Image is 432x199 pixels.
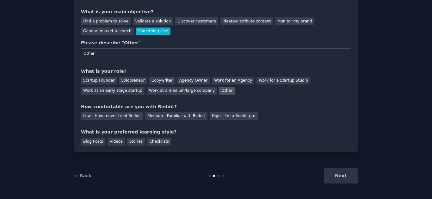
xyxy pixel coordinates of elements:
div: Discover customers [175,17,218,25]
input: Your main objective [81,48,351,59]
div: Please describe "Other" [81,40,351,46]
div: General market research [81,28,134,35]
div: What is your role? [81,68,351,75]
div: Work for an Agency [212,77,254,85]
div: Blog Posts [81,138,105,146]
div: Something else [136,28,170,35]
div: Medium - Familiar with Reddit [145,112,207,120]
div: Videos [108,138,125,146]
div: Other [219,87,235,95]
div: What is your main objective? [81,9,351,15]
div: Monitor my brand [275,17,314,25]
div: Stories [127,138,145,146]
div: Work for a Startup Studio [256,77,310,85]
div: What is your preferred learning style? [81,129,351,135]
div: Work at a medium/large company [147,87,217,95]
div: Low - Have never tried Reddit [81,112,143,120]
div: Work at an early stage startup [81,87,145,95]
div: Copywriter [149,77,175,85]
div: Agency Owner [177,77,210,85]
div: Startup Founder [81,77,117,85]
div: Checklists [147,138,171,146]
div: High - I'm a Reddit pro [210,112,258,120]
div: Find a problem to solve [81,17,131,25]
div: How comfortable are you with Reddit? [81,103,351,110]
a: ← Back [74,173,91,178]
div: Solopreneur [119,77,147,85]
div: Ideate/distribute content [220,17,273,25]
div: Validate a solution [133,17,173,25]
